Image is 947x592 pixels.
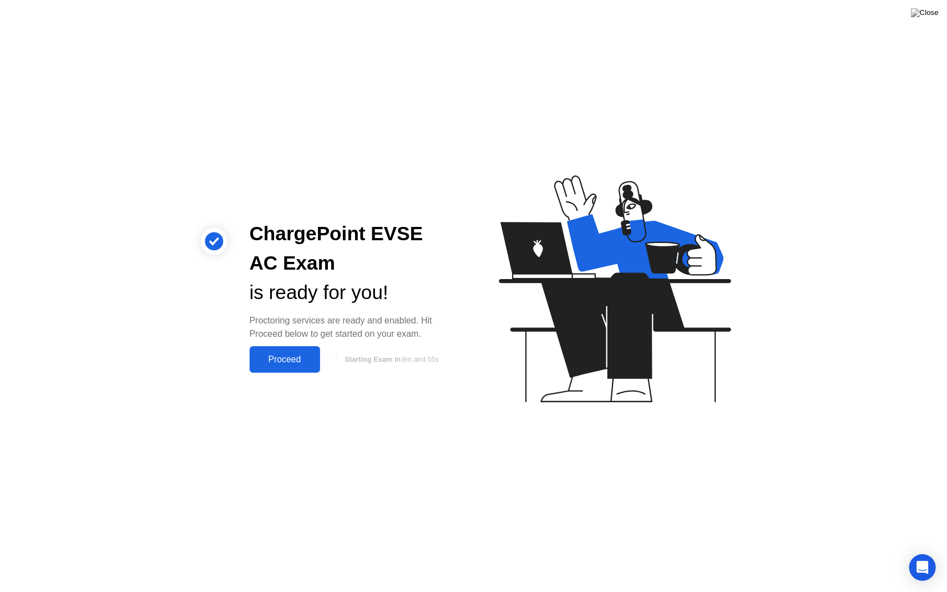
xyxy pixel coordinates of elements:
[250,219,456,278] div: ChargePoint EVSE AC Exam
[911,8,939,17] img: Close
[250,278,456,307] div: is ready for you!
[909,554,936,581] div: Open Intercom Messenger
[326,349,456,370] button: Starting Exam in9m and 55s
[402,355,439,363] span: 9m and 55s
[253,355,317,365] div: Proceed
[250,314,456,341] div: Proctoring services are ready and enabled. Hit Proceed below to get started on your exam.
[250,346,320,373] button: Proceed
